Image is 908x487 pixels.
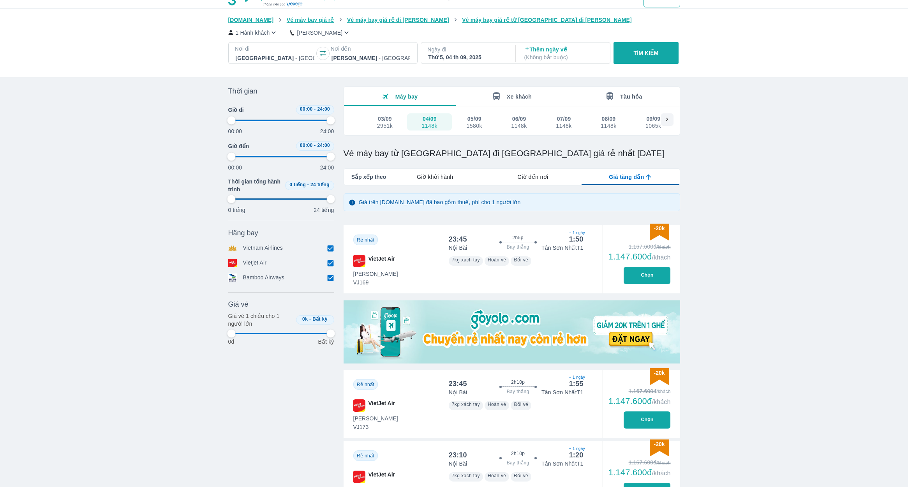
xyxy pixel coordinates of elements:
span: VJ173 [353,423,398,431]
span: Tàu hỏa [620,94,642,100]
img: discount [650,368,669,385]
div: 05/09 [467,115,481,123]
span: [PERSON_NAME] [353,415,398,422]
div: 09/09 [646,115,660,123]
img: discount [650,224,669,240]
img: media-0 [344,300,680,363]
p: Ngày đi [427,46,508,53]
span: [PERSON_NAME] [353,270,398,278]
p: 0đ [228,338,234,346]
span: 0 tiếng [289,182,306,187]
div: 1:20 [569,450,584,460]
div: 23:10 [449,450,467,460]
span: - [314,143,316,148]
img: VJ [353,399,365,412]
p: Nơi đến [331,45,411,53]
p: 24 tiếng [314,206,334,214]
div: 1580k [466,123,482,129]
span: 00:00 [300,106,313,112]
p: Bất kỳ [318,338,334,346]
div: lab API tabs example [386,169,679,185]
span: Rẻ nhất [357,382,374,387]
div: 1148k [422,123,437,129]
span: 24 tiếng [310,182,330,187]
span: [DOMAIN_NAME] [228,17,274,23]
div: scrollable day and price [363,113,661,131]
div: 23:45 [449,235,467,244]
div: 1.147.600đ [608,397,671,406]
div: 1148k [511,123,527,129]
span: 7kg xách tay [452,473,480,478]
span: Máy bay [395,94,418,100]
span: Đổi vé [514,257,528,263]
p: Giá trên [DOMAIN_NAME] đã bao gồm thuế, phí cho 1 người lớn [359,198,521,206]
span: Rẻ nhất [357,453,374,459]
span: Giờ đi [228,106,244,114]
p: 24:00 [320,164,334,171]
div: 1.147.600đ [608,468,671,477]
div: Thứ 5, 04 th 09, 2025 [428,53,507,61]
img: discount [650,439,669,456]
span: Đổi vé [514,473,528,478]
span: /khách [652,254,670,261]
nav: breadcrumb [228,16,680,24]
span: + 1 ngày [569,446,584,452]
p: 24:00 [320,127,334,135]
p: 1 Hành khách [236,29,270,37]
p: Tân Sơn Nhất T1 [541,388,583,396]
span: Giờ khởi hành [417,173,453,181]
span: 7kg xách tay [452,257,480,263]
span: 7kg xách tay [452,402,480,407]
span: Hãng bay [228,228,258,238]
div: 1148k [601,123,616,129]
span: Vé máy bay giá rẻ từ [GEOGRAPHIC_DATA] đi [PERSON_NAME] [462,17,632,23]
p: [PERSON_NAME] [297,29,342,37]
span: - [307,182,309,187]
p: Nội Bài [449,244,467,252]
p: Nơi đi [235,45,315,53]
span: VietJet Air [368,471,395,483]
p: 00:00 [228,164,242,171]
span: - [314,106,316,112]
span: Giờ đến nơi [517,173,548,181]
span: Sắp xếp theo [351,173,386,181]
p: 00:00 [228,127,242,135]
span: 0k [302,316,308,322]
span: -20k [654,441,665,447]
span: Vé máy bay giá rẻ đi [PERSON_NAME] [347,17,449,23]
span: + 1 ngày [569,374,584,381]
span: Giá tăng dần [609,173,644,181]
div: 1.167.600đ [608,459,671,466]
p: Vietnam Airlines [243,244,283,252]
div: 1065k [645,123,661,129]
div: 06/09 [512,115,526,123]
p: ( Không bắt buộc ) [524,53,603,61]
span: 2h5p [512,235,523,241]
div: 1:55 [569,379,584,388]
div: 08/09 [602,115,616,123]
span: 2h10p [511,450,525,457]
span: Rẻ nhất [357,237,374,243]
div: 1.167.600đ [608,387,671,395]
span: 24:00 [317,143,330,148]
div: 1148k [556,123,571,129]
span: - [309,316,311,322]
span: Thời gian tổng hành trình [228,178,282,193]
span: Giá vé [228,300,249,309]
img: VJ [353,255,365,267]
button: Chọn [624,267,670,284]
span: Bất kỳ [312,316,328,322]
span: Thời gian [228,86,257,96]
span: Hoàn vé [488,257,506,263]
span: /khách [652,470,670,476]
p: Thêm ngày về [524,46,603,61]
p: TÌM KIẾM [634,49,659,57]
p: Tân Sơn Nhất T1 [541,244,583,252]
p: Nội Bài [449,460,467,468]
div: 03/09 [378,115,392,123]
p: Nội Bài [449,388,467,396]
span: VietJet Air [368,399,395,412]
p: 0 tiếng [228,206,245,214]
span: -20k [654,225,665,231]
p: Vietjet Air [243,259,267,267]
